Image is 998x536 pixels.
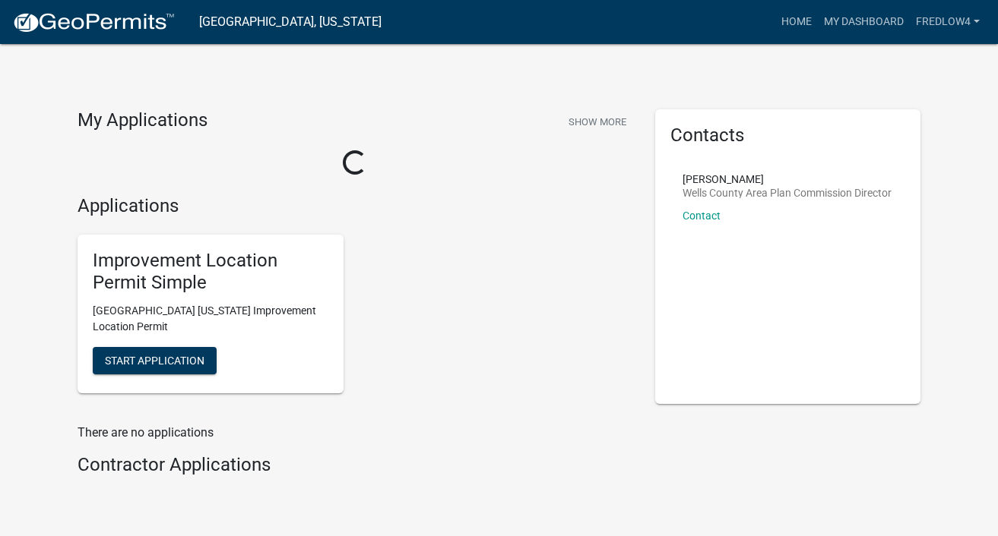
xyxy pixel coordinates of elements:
[93,250,328,294] h5: Improvement Location Permit Simple
[670,125,906,147] h5: Contacts
[562,109,632,134] button: Show More
[78,454,632,482] wm-workflow-list-section: Contractor Applications
[775,8,818,36] a: Home
[93,347,217,374] button: Start Application
[78,195,632,217] h4: Applications
[93,303,328,335] p: [GEOGRAPHIC_DATA] [US_STATE] Improvement Location Permit
[78,195,632,405] wm-workflow-list-section: Applications
[105,354,204,366] span: Start Application
[683,188,892,198] p: Wells County Area Plan Commission Director
[683,174,892,184] p: [PERSON_NAME]
[818,8,910,36] a: My Dashboard
[78,424,632,442] p: There are no applications
[199,9,382,35] a: [GEOGRAPHIC_DATA], [US_STATE]
[78,454,632,476] h4: Contractor Applications
[910,8,986,36] a: fredlow4
[78,109,208,132] h4: My Applications
[683,210,721,222] a: Contact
